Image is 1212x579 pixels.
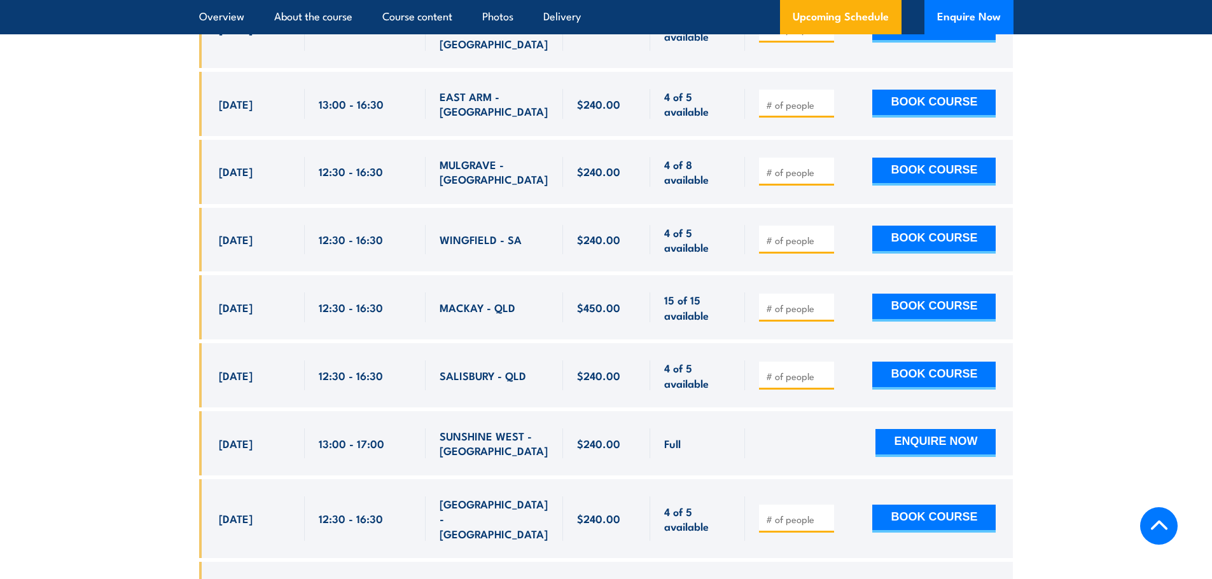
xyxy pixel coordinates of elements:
[440,6,549,51] span: [GEOGRAPHIC_DATA] - [GEOGRAPHIC_DATA]
[577,97,620,111] span: $240.00
[219,164,253,179] span: [DATE]
[577,232,620,247] span: $240.00
[319,368,383,383] span: 12:30 - 16:30
[872,90,996,118] button: BOOK COURSE
[766,370,830,383] input: # of people
[577,436,620,451] span: $240.00
[872,294,996,322] button: BOOK COURSE
[664,292,731,322] span: 15 of 15 available
[219,436,253,451] span: [DATE]
[577,300,620,315] span: $450.00
[766,99,830,111] input: # of people
[875,429,996,457] button: ENQUIRE NOW
[440,300,515,315] span: MACKAY - QLD
[219,97,253,111] span: [DATE]
[577,164,620,179] span: $240.00
[219,511,253,526] span: [DATE]
[766,302,830,315] input: # of people
[440,368,526,383] span: SALISBURY - QLD
[440,89,549,119] span: EAST ARM - [GEOGRAPHIC_DATA]
[219,232,253,247] span: [DATE]
[664,360,731,390] span: 4 of 5 available
[664,13,731,43] span: 4 of 5 available
[440,428,549,458] span: SUNSHINE WEST - [GEOGRAPHIC_DATA]
[319,21,383,36] span: 12:30 - 16:30
[440,232,522,247] span: WINGFIELD - SA
[872,362,996,390] button: BOOK COURSE
[577,368,620,383] span: $240.00
[664,225,731,255] span: 4 of 5 available
[577,511,620,526] span: $240.00
[664,436,681,451] span: Full
[664,504,731,534] span: 4 of 5 available
[319,232,383,247] span: 12:30 - 16:30
[219,368,253,383] span: [DATE]
[219,21,253,36] span: [DATE]
[319,164,383,179] span: 12:30 - 16:30
[319,511,383,526] span: 12:30 - 16:30
[319,436,384,451] span: 13:00 - 17:00
[440,496,549,541] span: [GEOGRAPHIC_DATA] - [GEOGRAPHIC_DATA]
[319,300,383,315] span: 12:30 - 16:30
[219,300,253,315] span: [DATE]
[872,505,996,533] button: BOOK COURSE
[766,513,830,526] input: # of people
[766,234,830,247] input: # of people
[664,157,731,187] span: 4 of 8 available
[664,89,731,119] span: 4 of 5 available
[872,158,996,186] button: BOOK COURSE
[440,157,549,187] span: MULGRAVE - [GEOGRAPHIC_DATA]
[577,21,620,36] span: $240.00
[872,226,996,254] button: BOOK COURSE
[319,97,384,111] span: 13:00 - 16:30
[766,166,830,179] input: # of people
